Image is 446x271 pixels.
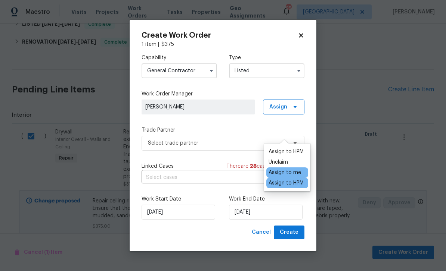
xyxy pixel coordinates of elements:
button: Show options [207,66,216,75]
button: Cancel [249,226,274,239]
input: Select... [142,63,217,78]
label: Capability [142,54,217,62]
label: Work Order Manager [142,90,304,98]
div: Unclaim [269,158,288,166]
div: Assign to me [269,169,301,176]
label: Type [229,54,304,62]
div: 1 item | [142,41,304,48]
span: Linked Cases [142,163,174,170]
span: Cancel [252,228,271,237]
input: Select cases [142,172,284,183]
span: [PERSON_NAME] [145,103,251,111]
span: Create [280,228,298,237]
span: 28 [250,164,257,169]
input: Select... [229,63,304,78]
h2: Create Work Order [142,32,298,39]
span: Assign [269,103,287,111]
button: Create [274,226,304,239]
input: M/D/YYYY [142,205,215,220]
input: M/D/YYYY [229,205,303,220]
label: Work End Date [229,195,304,203]
button: Show options [294,66,303,75]
span: Select trade partner [148,139,287,147]
label: Trade Partner [142,126,304,134]
div: Assign to HPM [269,179,304,187]
span: There are case s for this home [226,163,304,170]
span: $ 375 [161,42,174,47]
label: Work Start Date [142,195,217,203]
div: Assign to HPM [269,148,304,155]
